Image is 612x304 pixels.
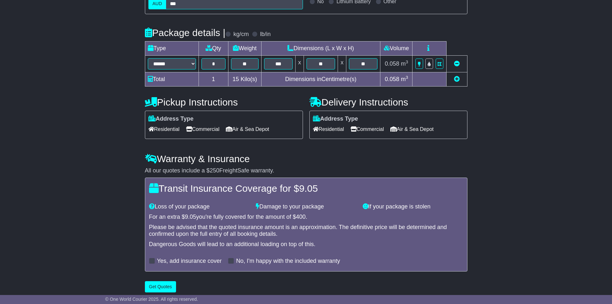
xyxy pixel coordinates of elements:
[454,60,460,67] a: Remove this item
[260,31,271,38] label: lb/in
[146,203,253,210] div: Loss of your package
[406,75,408,80] sup: 3
[157,258,222,265] label: Yes, add insurance cover
[253,203,359,210] div: Damage to your package
[105,297,198,302] span: © One World Courier 2025. All rights reserved.
[233,31,249,38] label: kg/cm
[350,124,384,134] span: Commercial
[145,167,467,174] div: All our quotes include a $ FreightSafe warranty.
[299,183,318,194] span: 9.05
[313,115,358,123] label: Address Type
[149,183,463,194] h4: Transit Insurance Coverage for $
[185,214,196,220] span: 9.05
[145,72,199,87] td: Total
[261,72,380,87] td: Dimensions in Centimetre(s)
[401,76,408,82] span: m
[385,60,399,67] span: 0.058
[199,72,228,87] td: 1
[228,41,262,56] td: Weight
[390,124,434,134] span: Air & Sea Depot
[296,214,306,220] span: 400
[226,124,269,134] span: Air & Sea Depot
[359,203,466,210] div: If your package is stolen
[145,27,226,38] h4: Package details |
[380,41,412,56] td: Volume
[309,97,467,107] h4: Delivery Instructions
[233,76,239,82] span: 15
[145,281,176,292] button: Get Quotes
[228,72,262,87] td: Kilo(s)
[149,241,463,248] div: Dangerous Goods will lead to an additional loading on top of this.
[148,124,180,134] span: Residential
[149,214,463,221] div: For an extra $ you're fully covered for the amount of $ .
[145,41,199,56] td: Type
[145,153,467,164] h4: Warranty & Insurance
[210,167,219,174] span: 250
[385,76,399,82] span: 0.058
[454,76,460,82] a: Add new item
[261,41,380,56] td: Dimensions (L x W x H)
[145,97,303,107] h4: Pickup Instructions
[199,41,228,56] td: Qty
[295,56,304,72] td: x
[186,124,219,134] span: Commercial
[401,60,408,67] span: m
[338,56,346,72] td: x
[313,124,344,134] span: Residential
[236,258,340,265] label: No, I'm happy with the included warranty
[148,115,194,123] label: Address Type
[149,224,463,238] div: Please be advised that the quoted insurance amount is an approximation. The definitive price will...
[406,60,408,64] sup: 3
